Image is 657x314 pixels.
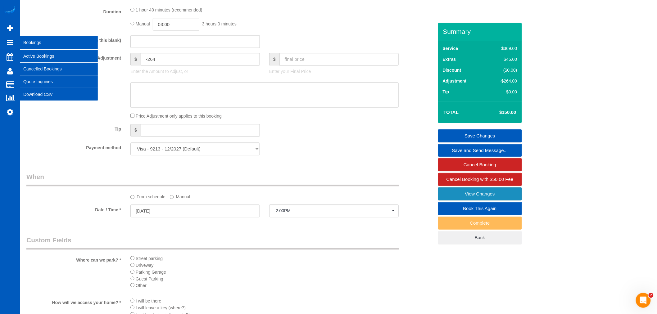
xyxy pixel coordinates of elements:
label: Where can we park? * [22,255,126,263]
span: Street parking [136,256,163,261]
input: final price [279,53,399,66]
h3: Summary [443,28,519,35]
a: Save and Send Message... [438,144,522,157]
a: Active Bookings [20,50,98,62]
img: Automaid Logo [4,6,16,15]
legend: When [26,173,399,186]
span: I will be there [136,299,161,304]
label: From schedule [130,192,165,200]
span: $ [130,124,141,137]
label: Manual [170,192,190,200]
input: From schedule [130,195,134,199]
button: 2:00PM [269,205,399,218]
label: Adjustment [443,78,467,84]
span: Cancel Booking with $50.00 Fee [446,177,514,182]
span: $ [269,53,279,66]
span: Bookings [20,35,98,50]
a: Quote Inquiries [20,75,98,88]
span: Manual [136,21,150,26]
label: Tip [22,124,126,132]
label: Date / Time * [22,205,126,213]
label: Duration [22,7,126,15]
input: MM/DD/YYYY [130,205,260,218]
h4: $150.00 [481,110,516,115]
strong: Total [444,110,459,115]
span: 3 hours 0 minutes [202,21,237,26]
span: 2:00PM [276,209,392,213]
ul: Bookings [20,50,98,101]
label: Discount [443,67,461,73]
span: I will leave a key (where?) [136,306,186,311]
iframe: Intercom live chat [636,293,651,308]
div: $45.00 [487,56,517,62]
span: 1 hour 40 minutes (recommended) [136,8,202,13]
label: Tip [443,89,449,95]
a: View Changes [438,187,522,200]
span: Parking Garage [136,270,166,275]
a: Book This Again [438,202,522,215]
span: Guest Parking [136,276,163,281]
label: Extras [443,56,456,62]
a: Save Changes [438,129,522,142]
label: Service [443,45,458,52]
div: ($0.00) [487,67,517,73]
label: How will we access your home? * [22,298,126,306]
span: $ [130,53,141,66]
div: $369.00 [487,45,517,52]
a: Cancel Booking with $50.00 Fee [438,173,522,186]
div: -$264.00 [487,78,517,84]
span: Price Adjustment only applies to this booking [136,114,222,119]
a: Cancelled Bookings [20,63,98,75]
span: 7 [649,293,654,298]
label: Payment method [22,143,126,151]
span: Other [136,283,147,288]
a: Back [438,231,522,244]
legend: Custom Fields [26,236,399,250]
span: Driveway [136,263,154,268]
input: Manual [170,195,174,199]
p: Enter your Final Price [269,69,399,75]
a: Download CSV [20,88,98,101]
a: Cancel Booking [438,158,522,171]
p: Enter the Amount to Adjust, or [130,69,260,75]
div: $0.00 [487,89,517,95]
